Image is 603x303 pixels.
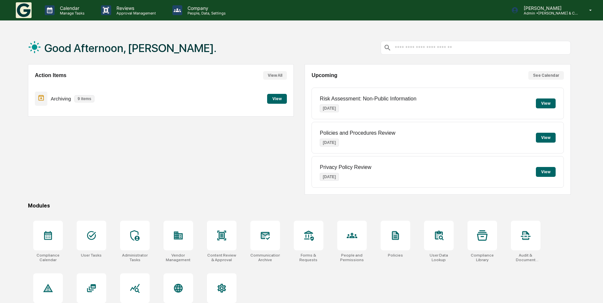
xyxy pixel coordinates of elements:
[74,95,94,102] p: 9 items
[536,133,556,143] button: View
[250,253,280,262] div: Communications Archive
[294,253,323,262] div: Forms & Requests
[28,203,571,209] div: Modules
[320,139,339,147] p: [DATE]
[528,71,564,80] button: See Calendar
[33,253,63,262] div: Compliance Calendar
[111,5,159,11] p: Reviews
[163,253,193,262] div: Vendor Management
[424,253,454,262] div: User Data Lookup
[388,253,403,258] div: Policies
[120,253,150,262] div: Administrator Tasks
[267,95,287,101] a: View
[35,72,66,78] h2: Action Items
[182,5,229,11] p: Company
[320,104,339,112] p: [DATE]
[536,167,556,177] button: View
[518,11,580,15] p: Admin • [PERSON_NAME] & Company, Inc.
[267,94,287,104] button: View
[337,253,367,262] div: People and Permissions
[320,96,416,102] p: Risk Assessment: Non-Public Information
[467,253,497,262] div: Compliance Library
[312,72,337,78] h2: Upcoming
[320,130,395,136] p: Policies and Procedures Review
[207,253,237,262] div: Content Review & Approval
[320,164,371,170] p: Privacy Policy Review
[511,253,540,262] div: Audit & Document Logs
[44,41,216,55] h1: Good Afternoon, [PERSON_NAME].
[320,173,339,181] p: [DATE]
[536,98,556,108] button: View
[81,253,102,258] div: User Tasks
[55,11,88,15] p: Manage Tasks
[263,71,287,80] button: View All
[55,5,88,11] p: Calendar
[182,11,229,15] p: People, Data, Settings
[51,96,71,101] p: Archiving
[111,11,159,15] p: Approval Management
[16,2,32,18] img: logo
[518,5,580,11] p: [PERSON_NAME]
